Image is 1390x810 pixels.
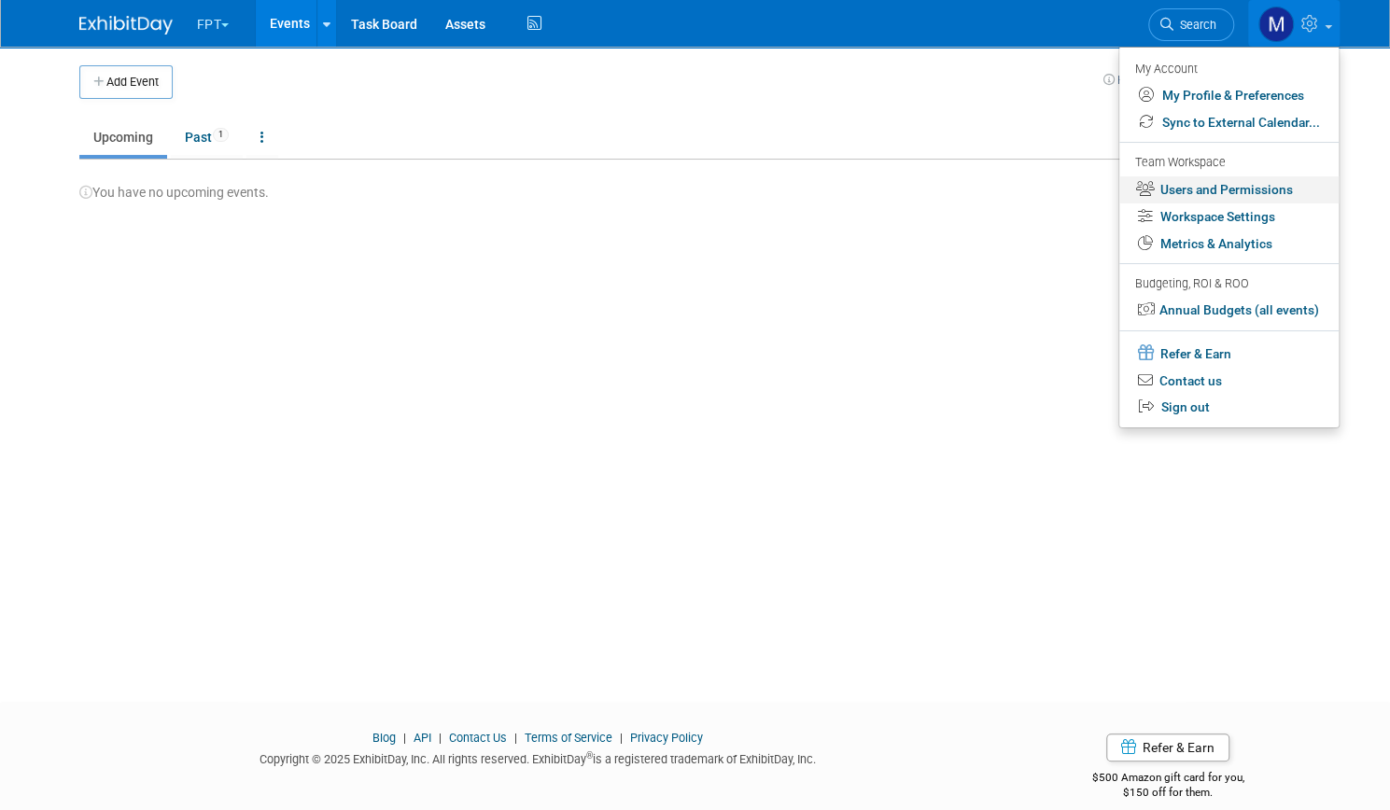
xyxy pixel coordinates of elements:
a: My Profile & Preferences [1119,82,1339,109]
div: $500 Amazon gift card for you, [1024,758,1312,801]
span: 1 [213,128,229,142]
div: Copyright © 2025 ExhibitDay, Inc. All rights reserved. ExhibitDay is a registered trademark of Ex... [79,747,997,768]
a: Past1 [171,119,243,155]
a: Privacy Policy [630,731,703,745]
div: Budgeting, ROI & ROO [1135,274,1320,294]
a: Users and Permissions [1119,176,1339,203]
div: $150 off for them. [1024,785,1312,801]
a: Blog [372,731,396,745]
span: | [510,731,522,745]
span: | [615,731,627,745]
a: Refer & Earn [1106,733,1229,761]
sup: ® [586,750,593,761]
a: Terms of Service [525,731,612,745]
img: ExhibitDay [79,16,173,35]
a: Sign out [1119,394,1339,421]
a: Refer & Earn [1119,339,1339,368]
a: Workspace Settings [1119,203,1339,230]
a: Metrics & Analytics [1119,230,1339,258]
span: You have no upcoming events. [79,185,269,200]
a: API [414,731,431,745]
span: | [434,731,446,745]
span: | [399,731,411,745]
div: My Account [1135,57,1320,79]
a: Contact Us [449,731,507,745]
a: How to sync to an external calendar... [1103,73,1312,87]
a: Upcoming [79,119,167,155]
a: Annual Budgets (all events) [1119,297,1339,324]
div: Team Workspace [1135,153,1320,174]
img: Matt h [1258,7,1294,42]
button: Add Event [79,65,173,99]
a: Contact us [1119,368,1339,395]
a: Sync to External Calendar... [1119,109,1339,136]
span: Search [1173,18,1216,32]
a: Search [1148,8,1234,41]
